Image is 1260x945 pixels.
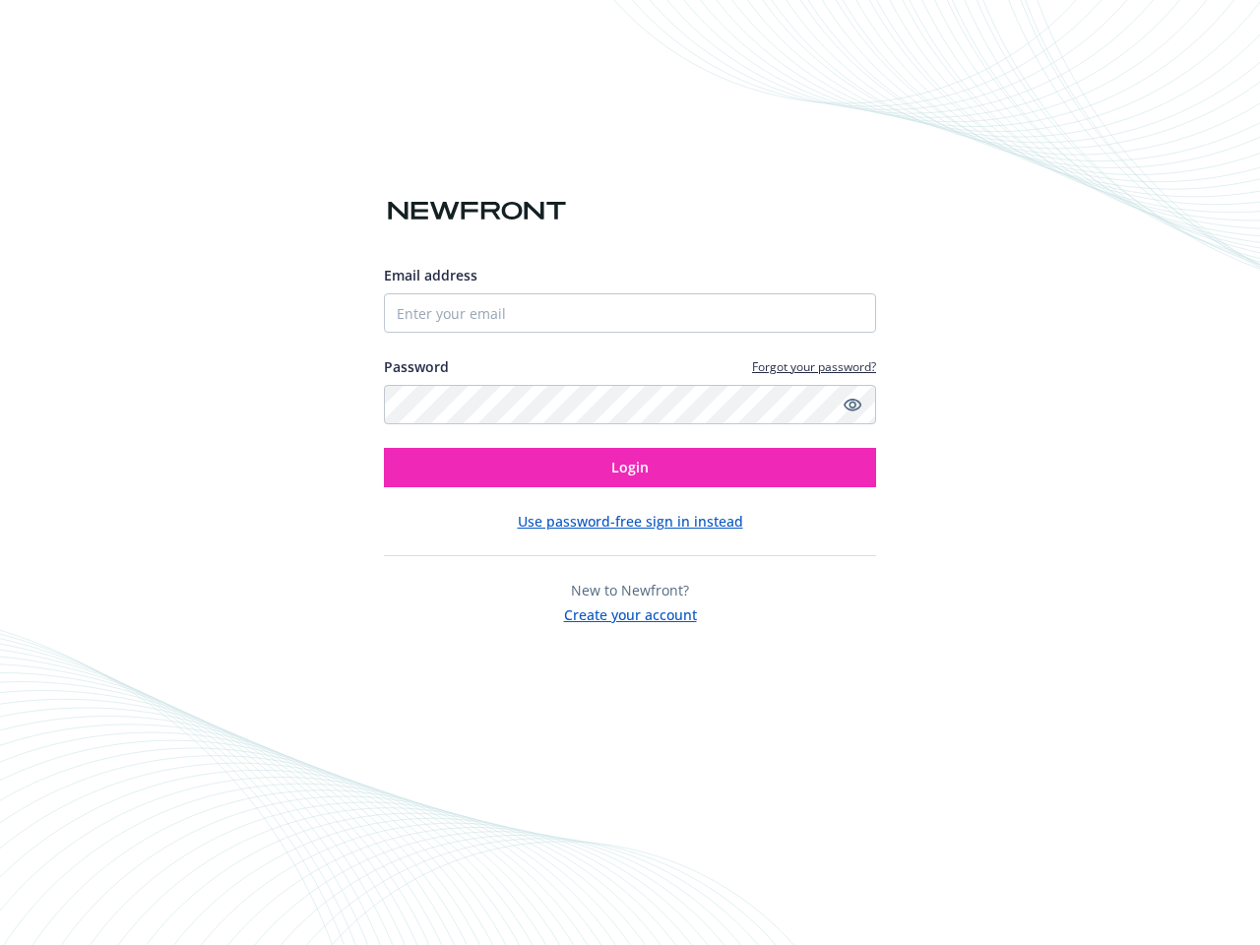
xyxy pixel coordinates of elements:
input: Enter your password [384,385,876,424]
button: Use password-free sign in instead [518,511,743,532]
button: Login [384,448,876,487]
a: Show password [841,393,864,416]
button: Create your account [564,600,697,625]
label: Password [384,356,449,377]
span: Login [611,458,649,476]
span: New to Newfront? [571,581,689,599]
input: Enter your email [384,293,876,333]
img: Newfront logo [384,194,570,228]
a: Forgot your password? [752,358,876,375]
span: Email address [384,266,477,284]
